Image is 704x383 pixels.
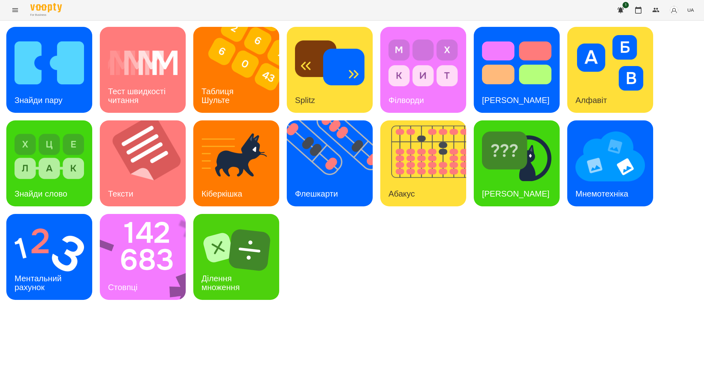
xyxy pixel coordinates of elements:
img: Ділення множення [202,222,271,278]
a: ТекстиТексти [100,120,186,206]
img: Філворди [388,35,458,91]
h3: Тест швидкості читання [108,87,168,105]
a: Тест швидкості читанняТест швидкості читання [100,27,186,113]
h3: Знайди пару [15,95,63,105]
h3: [PERSON_NAME] [482,95,550,105]
span: For Business [30,13,62,17]
img: Voopty Logo [30,3,62,12]
img: Знайди слово [15,129,84,184]
a: АбакусАбакус [380,120,466,206]
a: СтовпціСтовпці [100,214,186,300]
h3: Абакус [388,189,415,198]
a: ФлешкартиФлешкарти [287,120,373,206]
img: Флешкарти [287,120,381,206]
a: АлфавітАлфавіт [567,27,653,113]
h3: Кіберкішка [202,189,242,198]
img: Мнемотехніка [575,129,645,184]
button: Menu [8,3,23,18]
img: Ментальний рахунок [15,222,84,278]
h3: Філворди [388,95,424,105]
img: Алфавіт [575,35,645,91]
h3: Флешкарти [295,189,338,198]
img: Тест швидкості читання [108,35,178,91]
img: Стовпці [100,214,194,300]
a: Знайди словоЗнайди слово [6,120,92,206]
a: КіберкішкаКіберкішка [193,120,279,206]
h3: Знайди слово [15,189,67,198]
img: Splitz [295,35,364,91]
h3: Ділення множення [202,274,240,292]
a: Ділення множенняДілення множення [193,214,279,300]
h3: Стовпці [108,283,137,292]
a: Знайди Кіберкішку[PERSON_NAME] [474,120,560,206]
img: Таблиця Шульте [193,27,287,113]
img: avatar_s.png [670,6,678,15]
button: UA [685,4,696,16]
h3: [PERSON_NAME] [482,189,550,198]
a: SplitzSplitz [287,27,373,113]
a: МнемотехнікаМнемотехніка [567,120,653,206]
img: Кіберкішка [202,129,271,184]
img: Знайди пару [15,35,84,91]
a: Знайди паруЗнайди пару [6,27,92,113]
img: Знайди Кіберкішку [482,129,551,184]
a: Тест Струпа[PERSON_NAME] [474,27,560,113]
h3: Тексти [108,189,133,198]
h3: Мнемотехніка [575,189,628,198]
img: Тест Струпа [482,35,551,91]
a: Таблиця ШультеТаблиця Шульте [193,27,279,113]
h3: Таблиця Шульте [202,87,236,105]
img: Абакус [380,120,474,206]
h3: Ментальний рахунок [15,274,64,292]
h3: Алфавіт [575,95,607,105]
span: 1 [623,2,629,8]
a: ФілвордиФілворди [380,27,466,113]
img: Тексти [100,120,194,206]
span: UA [687,7,694,13]
h3: Splitz [295,95,315,105]
a: Ментальний рахунокМентальний рахунок [6,214,92,300]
